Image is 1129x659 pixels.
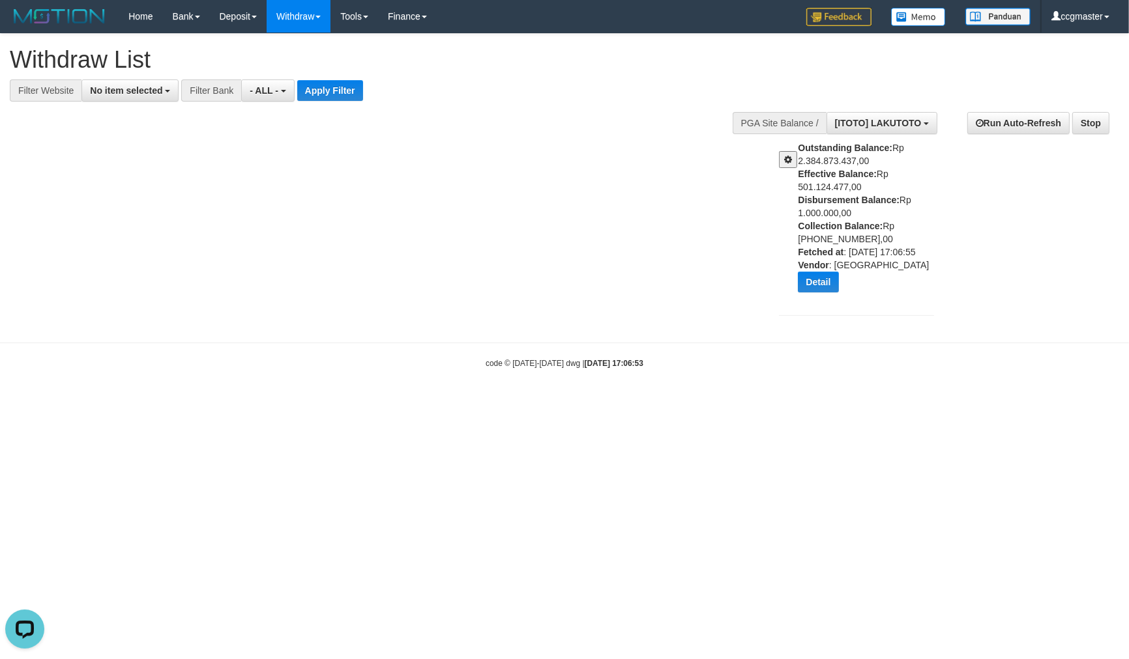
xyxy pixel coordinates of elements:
button: Apply Filter [297,80,363,101]
b: Collection Balance: [798,221,883,231]
img: panduan.png [965,8,1031,25]
b: Effective Balance: [798,169,877,179]
button: No item selected [81,79,179,102]
span: - ALL - [250,85,278,96]
img: Feedback.jpg [806,8,872,26]
a: Run Auto-Refresh [967,112,1070,134]
button: [ITOTO] LAKUTOTO [827,112,938,134]
small: code © [DATE]-[DATE] dwg | [486,359,643,368]
b: Vendor [798,260,828,270]
div: Filter Bank [181,79,241,102]
button: Open LiveChat chat widget [5,5,44,44]
span: [ITOTO] LAKUTOTO [835,118,922,128]
button: Detail [798,272,838,292]
button: - ALL - [241,79,294,102]
img: MOTION_logo.png [10,7,109,26]
b: Outstanding Balance: [798,143,892,153]
div: Rp 2.384.873.437,00 Rp 501.124.477,00 Rp 1.000.000,00 Rp [PHONE_NUMBER],00 : [DATE] 17:06:55 : [G... [798,141,944,302]
b: Disbursement Balance: [798,195,900,205]
b: Fetched at [798,247,843,257]
img: Button%20Memo.svg [891,8,946,26]
span: No item selected [90,85,162,96]
div: Filter Website [10,79,81,102]
strong: [DATE] 17:06:53 [585,359,643,368]
div: PGA Site Balance / [733,112,827,134]
h1: Withdraw List [10,47,740,73]
a: Stop [1072,112,1109,134]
